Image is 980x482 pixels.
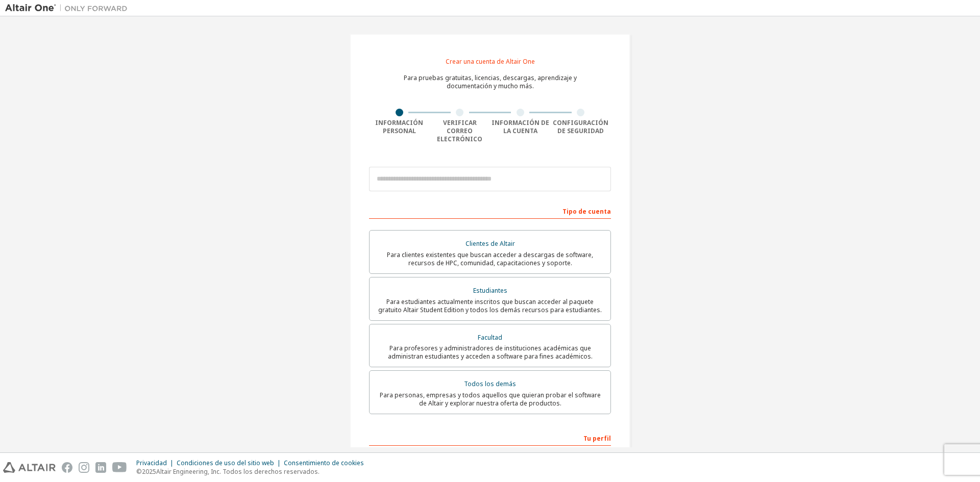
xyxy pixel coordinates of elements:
[156,467,320,476] font: Altair Engineering, Inc. Todos los derechos reservados.
[3,462,56,473] img: altair_logo.svg
[562,207,611,216] font: Tipo de cuenta
[464,379,516,388] font: Todos los demás
[142,467,156,476] font: 2025
[136,467,142,476] font: ©
[5,3,133,13] img: Altair Uno
[492,118,549,135] font: Información de la cuenta
[583,434,611,443] font: Tu perfil
[62,462,72,473] img: facebook.svg
[437,118,482,143] font: Verificar correo electrónico
[388,344,593,361] font: Para profesores y administradores de instituciones académicas que administran estudiantes y acced...
[284,459,364,467] font: Consentimiento de cookies
[465,239,515,248] font: Clientes de Altair
[387,250,593,267] font: Para clientes existentes que buscan acceder a descargas de software, recursos de HPC, comunidad, ...
[375,118,423,135] font: Información personal
[447,82,534,90] font: documentación y mucho más.
[136,459,167,467] font: Privacidad
[473,286,507,295] font: Estudiantes
[446,57,535,66] font: Crear una cuenta de Altair One
[553,118,608,135] font: Configuración de seguridad
[177,459,274,467] font: Condiciones de uso del sitio web
[95,462,106,473] img: linkedin.svg
[478,333,502,342] font: Facultad
[378,297,602,314] font: Para estudiantes actualmente inscritos que buscan acceder al paquete gratuito Altair Student Edit...
[404,73,577,82] font: Para pruebas gratuitas, licencias, descargas, aprendizaje y
[112,462,127,473] img: youtube.svg
[79,462,89,473] img: instagram.svg
[380,391,601,408] font: Para personas, empresas y todos aquellos que quieran probar el software de Altair y explorar nues...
